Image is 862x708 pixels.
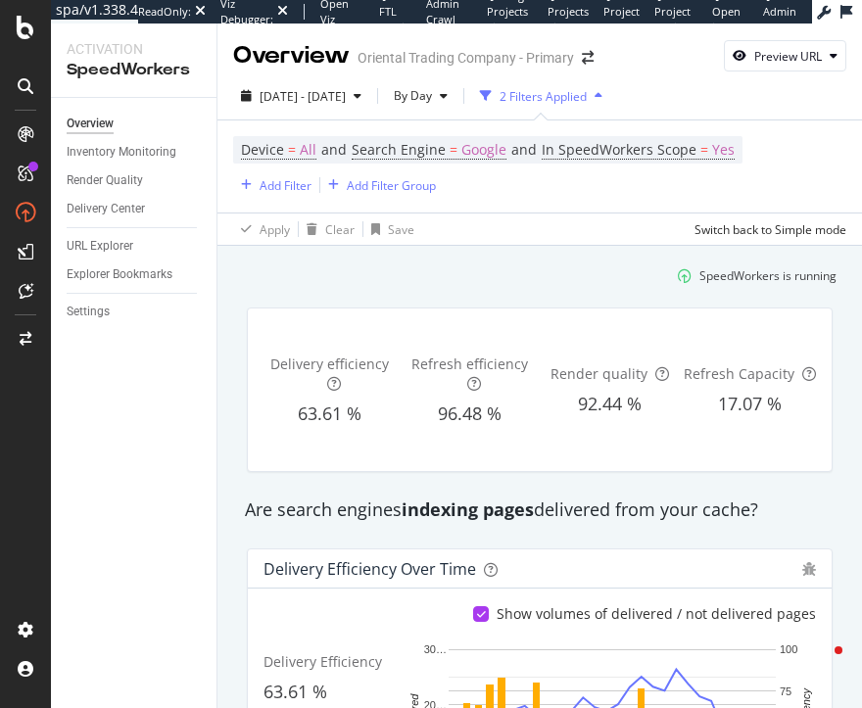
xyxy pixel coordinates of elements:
span: Yes [712,136,735,164]
div: Add Filter [260,177,311,194]
button: Switch back to Simple mode [687,213,846,245]
span: 92.44 % [578,392,642,415]
a: Overview [67,114,203,134]
div: Oriental Trading Company - Primary [358,48,574,68]
div: arrow-right-arrow-left [582,51,594,65]
div: ReadOnly: [138,4,191,20]
div: Explorer Bookmarks [67,264,172,285]
span: and [511,140,537,159]
div: Add Filter Group [347,177,436,194]
div: URL Explorer [67,236,133,257]
span: FTL admin [379,4,411,34]
div: Clear [325,221,355,238]
span: Search Engine [352,140,446,159]
a: URL Explorer [67,236,203,257]
div: Activation [67,39,201,59]
span: Refresh Capacity [684,364,794,383]
text: 100 [780,643,797,655]
span: Device [241,140,284,159]
span: Admin Page [763,4,796,34]
div: Delivery Efficiency over time [263,559,476,579]
button: By Day [386,80,455,112]
button: Preview URL [724,40,846,71]
div: bug [802,562,816,576]
div: Switch back to Simple mode [694,221,846,238]
div: Delivery Center [67,199,145,219]
button: Add Filter [233,173,311,197]
div: Apply [260,221,290,238]
text: 75 [780,685,791,697]
div: Render Quality [67,170,143,191]
div: SpeedWorkers [67,59,201,81]
span: 17.07 % [718,392,782,415]
div: Inventory Monitoring [67,142,176,163]
button: Clear [299,213,355,245]
div: SpeedWorkers is running [699,267,837,284]
span: = [288,140,296,159]
iframe: Intercom live chat [795,641,842,688]
div: Overview [233,39,350,72]
span: Refresh efficiency [411,354,528,373]
span: Google [461,136,506,164]
button: Save [363,213,414,245]
span: 96.48 % [438,401,502,425]
text: 30… [424,643,447,655]
button: 2 Filters Applied [472,80,610,112]
button: Add Filter Group [320,173,436,197]
span: Open in dev [712,4,743,34]
span: and [321,140,347,159]
span: Delivery efficiency [270,354,389,373]
span: [DATE] - [DATE] [260,88,346,105]
a: Settings [67,302,203,322]
span: Render quality [551,364,647,383]
a: Delivery Center [67,199,203,219]
span: All [300,136,316,164]
span: Projects List [548,4,589,34]
a: Render Quality [67,170,203,191]
span: Project Settings [654,4,694,34]
div: Settings [67,302,110,322]
div: Preview URL [754,48,822,65]
button: [DATE] - [DATE] [233,80,369,112]
span: Delivery Efficiency [263,652,382,671]
strong: indexing pages [402,497,534,521]
span: Project Page [603,4,640,34]
a: Inventory Monitoring [67,142,203,163]
div: Save [388,221,414,238]
span: 63.61 % [298,401,361,425]
span: = [700,140,708,159]
span: 63.61 % [263,680,327,703]
span: By Day [386,87,432,104]
button: Apply [233,213,290,245]
div: Are search engines delivered from your cache? [235,497,844,523]
span: In SpeedWorkers Scope [542,140,696,159]
div: 2 Filters Applied [500,88,587,105]
div: Overview [67,114,114,134]
a: Explorer Bookmarks [67,264,203,285]
div: Show volumes of delivered / not delivered pages [497,604,816,624]
span: = [450,140,457,159]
